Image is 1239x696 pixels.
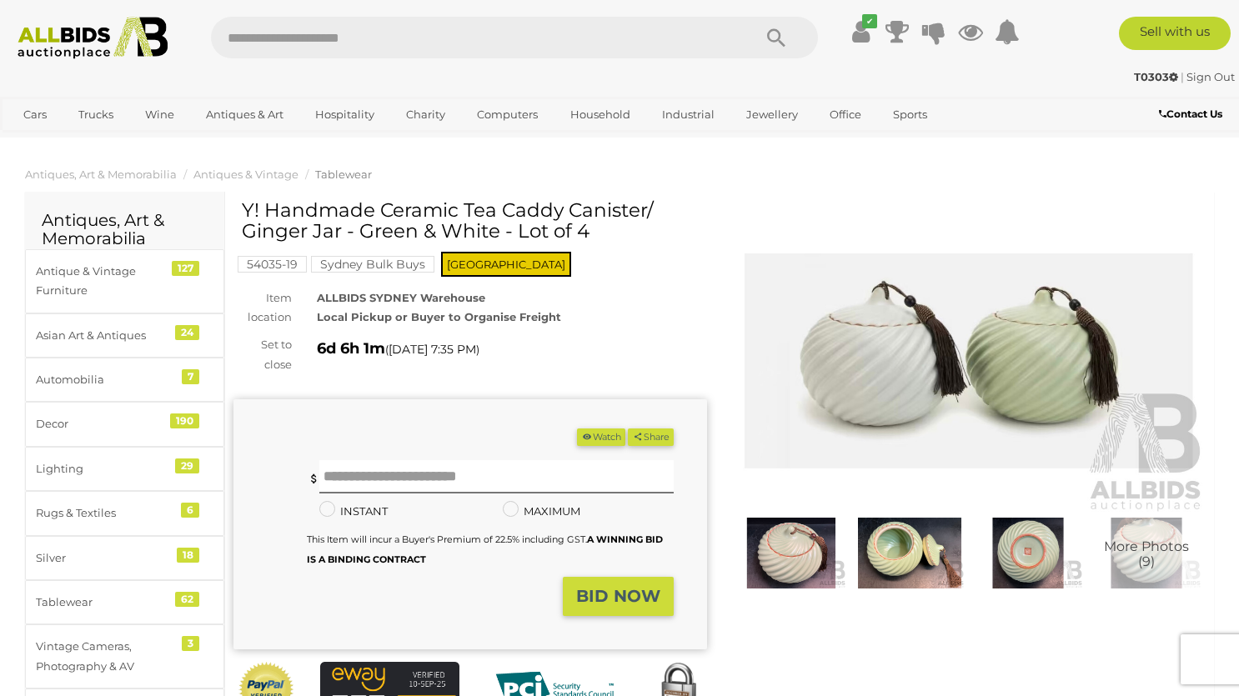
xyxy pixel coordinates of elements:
div: 190 [170,413,199,428]
label: MAXIMUM [503,502,580,521]
a: Sell with us [1119,17,1231,50]
span: More Photos (9) [1104,540,1189,569]
img: Y! Handmade Ceramic Tea Caddy Canister/ Ginger Jar - Green & White - Lot of 4 [736,518,846,588]
a: Lighting 29 [25,447,224,491]
a: Trucks [68,101,124,128]
b: Contact Us [1159,108,1222,120]
label: INSTANT [319,502,388,521]
button: Share [628,428,674,446]
a: Office [819,101,872,128]
strong: 6d 6h 1m [317,339,385,358]
li: Watch this item [577,428,625,446]
div: Item location [221,288,304,328]
a: More Photos(9) [1091,518,1201,588]
button: BID NOW [563,577,674,616]
span: [GEOGRAPHIC_DATA] [441,252,571,277]
div: 62 [175,592,199,607]
b: A WINNING BID IS A BINDING CONTRACT [307,533,663,564]
a: Jewellery [735,101,809,128]
strong: BID NOW [576,586,660,606]
a: Antiques & Art [195,101,294,128]
div: Vintage Cameras, Photography & AV [36,637,173,676]
a: Household [559,101,641,128]
div: 6 [181,503,199,518]
a: [GEOGRAPHIC_DATA] [13,128,153,156]
strong: ALLBIDS SYDNEY Warehouse [317,291,485,304]
a: Asian Art & Antiques 24 [25,313,224,358]
a: Automobilia 7 [25,358,224,402]
a: Industrial [651,101,725,128]
a: Tablewear [315,168,372,181]
img: Y! Handmade Ceramic Tea Caddy Canister/ Ginger Jar - Green & White - Lot of 4 [973,518,1083,588]
div: Automobilia [36,370,173,389]
a: Contact Us [1159,105,1226,123]
div: 24 [175,325,199,340]
a: Sydney Bulk Buys [311,258,434,271]
mark: 54035-19 [238,256,307,273]
div: 29 [175,458,199,473]
a: 54035-19 [238,258,307,271]
div: 7 [182,369,199,384]
a: T0303 [1134,70,1181,83]
div: 127 [172,261,199,276]
img: Y! Handmade Ceramic Tea Caddy Canister/ Ginger Jar - Green & White - Lot of 4 [855,518,965,588]
a: Charity [395,101,456,128]
div: Lighting [36,459,173,478]
span: ( ) [385,343,479,356]
strong: Local Pickup or Buyer to Organise Freight [317,310,561,323]
a: Cars [13,101,58,128]
a: Sign Out [1186,70,1235,83]
a: ✔ [848,17,873,47]
a: Vintage Cameras, Photography & AV 3 [25,624,224,688]
a: Silver 18 [25,536,224,580]
span: [DATE] 7:35 PM [389,342,476,357]
a: Antique & Vintage Furniture 127 [25,249,224,313]
div: Tablewear [36,593,173,612]
a: Sports [882,101,938,128]
div: Silver [36,548,173,568]
div: Set to close [221,335,304,374]
div: Rugs & Textiles [36,503,173,523]
a: Rugs & Textiles 6 [25,491,224,535]
a: Antiques & Vintage [193,168,298,181]
button: Search [735,17,818,58]
a: Hospitality [304,101,385,128]
i: ✔ [862,14,877,28]
button: Watch [577,428,625,446]
span: | [1181,70,1184,83]
small: This Item will incur a Buyer's Premium of 22.5% including GST. [307,533,663,564]
strong: T0303 [1134,70,1178,83]
a: Antiques, Art & Memorabilia [25,168,177,181]
h1: Y! Handmade Ceramic Tea Caddy Canister/ Ginger Jar - Green & White - Lot of 4 [242,200,703,243]
img: Allbids.com.au [9,17,176,59]
h2: Antiques, Art & Memorabilia [42,211,208,248]
a: Wine [134,101,185,128]
div: Asian Art & Antiques [36,326,173,345]
div: 18 [177,548,199,563]
div: 3 [182,636,199,651]
img: Y! Handmade Ceramic Tea Caddy Canister/ Ginger Jar - Green & White - Lot of 4 [1091,518,1201,588]
img: Y! Handmade Ceramic Tea Caddy Canister/ Ginger Jar - Green & White - Lot of 4 [732,208,1206,513]
div: Decor [36,414,173,433]
div: Antique & Vintage Furniture [36,262,173,301]
a: Tablewear 62 [25,580,224,624]
mark: Sydney Bulk Buys [311,256,434,273]
a: Computers [466,101,549,128]
a: Decor 190 [25,402,224,446]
